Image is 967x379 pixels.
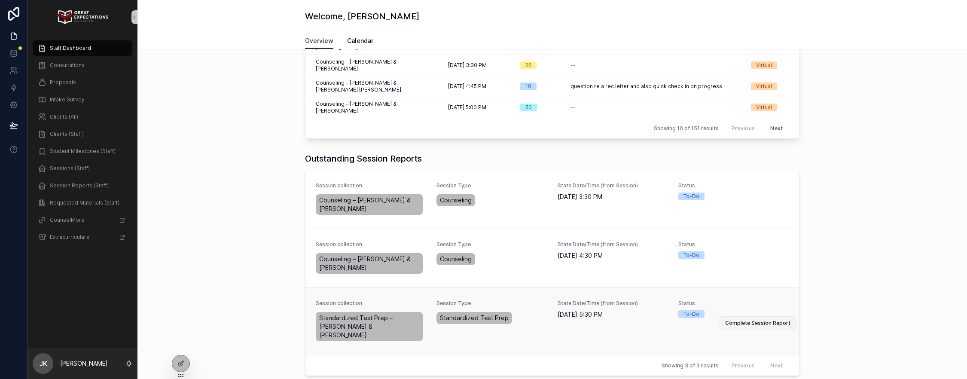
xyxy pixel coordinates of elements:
[678,182,789,189] span: Status
[436,300,547,307] span: Session Type
[440,255,472,263] span: Counseling
[319,255,420,272] span: Counseling – [PERSON_NAME] & [PERSON_NAME]
[319,314,420,339] span: Standardized Test Prep – [PERSON_NAME] & [PERSON_NAME]
[347,33,373,50] a: Calendar
[654,125,719,132] span: Showing 10 of 151 results
[525,61,531,69] div: 25
[316,182,427,189] span: Session collection
[33,212,132,228] a: CounselMore
[50,45,91,52] span: Staff Dashboard
[725,320,790,327] span: Complete Session Report
[558,182,668,189] span: State Date/Time (from Session)
[305,153,422,165] h1: Outstanding Session Reports
[525,83,531,90] div: 10
[764,122,789,135] button: Next
[27,34,137,256] div: scrollable content
[570,83,722,90] span: question re a rec letter and also quick check in on progress
[678,300,789,307] span: Status
[50,148,116,155] span: Student Milestones (Staff)
[683,251,699,259] div: To-Do
[50,96,85,103] span: Intake Survey
[570,104,576,111] span: --
[316,300,427,307] span: Session collection
[678,241,789,248] span: Status
[33,58,132,73] a: Consultations
[50,182,109,189] span: Session Reports (Staff)
[50,165,90,172] span: Sessions (Staff)
[436,182,547,189] span: Session Type
[319,196,420,213] span: Counseling – [PERSON_NAME] & [PERSON_NAME]
[33,195,132,211] a: Requested Materials (Staff)
[33,144,132,159] a: Student Milestones (Staff)
[436,241,547,248] span: Session Type
[316,58,438,72] span: Counseling – [PERSON_NAME] & [PERSON_NAME]
[33,178,132,193] a: Session Reports (Staff)
[50,79,76,86] span: Proposals
[683,310,699,318] div: To-Do
[558,310,668,319] span: [DATE] 5:30 PM
[440,314,509,322] span: Standardized Test Prep
[50,113,78,120] span: Clients (All)
[33,229,132,245] a: Extracurriculars
[756,83,772,90] div: Virtual
[50,62,85,69] span: Consultations
[39,358,47,369] span: JK
[33,161,132,176] a: Sessions (Staff)
[50,131,84,138] span: Clients (Staff)
[756,61,772,69] div: Virtual
[33,40,132,56] a: Staff Dashboard
[448,83,486,90] span: [DATE] 4:45 PM
[570,62,576,69] span: --
[305,37,333,45] span: Overview
[448,62,487,69] span: [DATE] 3:30 PM
[525,104,532,111] div: 50
[558,300,668,307] span: State Date/Time (from Session)
[440,196,472,205] span: Counseling
[305,33,333,49] a: Overview
[316,241,427,248] span: Session collection
[60,359,108,368] p: [PERSON_NAME]
[33,75,132,90] a: Proposals
[50,199,119,206] span: Requested Materials (Staff)
[683,193,699,200] div: To-Do
[33,109,132,125] a: Clients (All)
[305,10,419,22] h1: Welcome, [PERSON_NAME]
[57,10,108,24] img: App logo
[558,193,668,201] span: [DATE] 3:30 PM
[33,126,132,142] a: Clients (Staff)
[448,104,486,111] span: [DATE] 5:00 PM
[50,217,85,223] span: CounselMore
[558,241,668,248] span: State Date/Time (from Session)
[720,316,796,330] button: Complete Session Report
[33,92,132,107] a: Intake Survey
[316,79,438,93] span: Counseling – [PERSON_NAME] & [PERSON_NAME] [PERSON_NAME]
[347,37,373,45] span: Calendar
[558,251,668,260] span: [DATE] 4:30 PM
[662,362,719,369] span: Showing 3 of 3 results
[756,104,772,111] div: Virtual
[50,234,89,241] span: Extracurriculars
[316,101,438,114] span: Counseling – [PERSON_NAME] & [PERSON_NAME]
